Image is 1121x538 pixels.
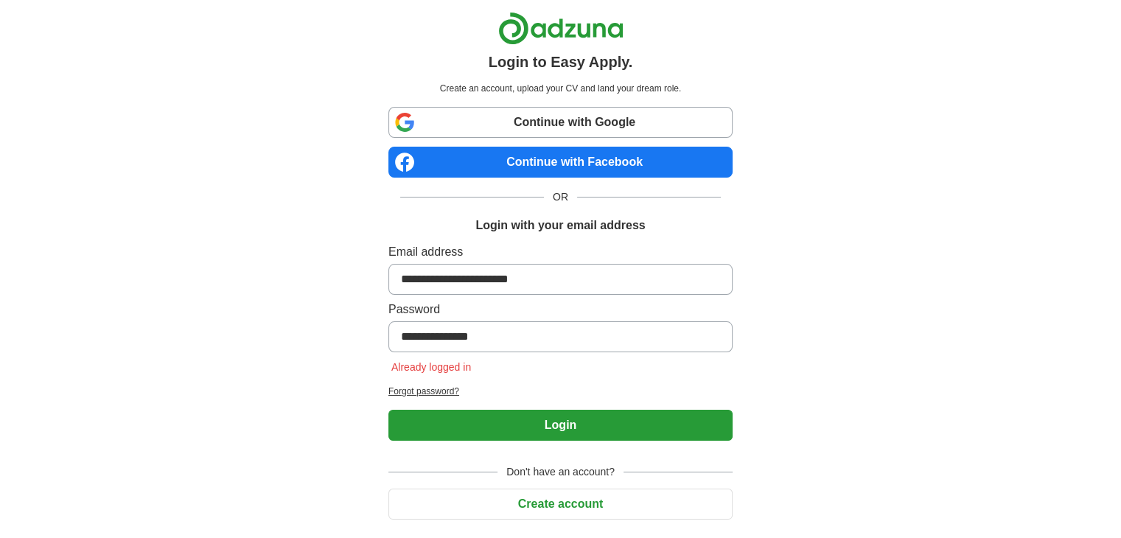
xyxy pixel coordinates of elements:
span: Don't have an account? [497,464,624,480]
button: Login [388,410,733,441]
span: Already logged in [388,361,474,373]
img: Adzuna logo [498,12,624,45]
a: Continue with Google [388,107,733,138]
a: Continue with Facebook [388,147,733,178]
label: Email address [388,243,733,261]
a: Forgot password? [388,385,733,398]
h1: Login with your email address [475,217,645,234]
button: Create account [388,489,733,520]
p: Create an account, upload your CV and land your dream role. [391,82,730,95]
label: Password [388,301,733,318]
h1: Login to Easy Apply. [489,51,633,73]
a: Create account [388,497,733,510]
span: OR [544,189,577,205]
